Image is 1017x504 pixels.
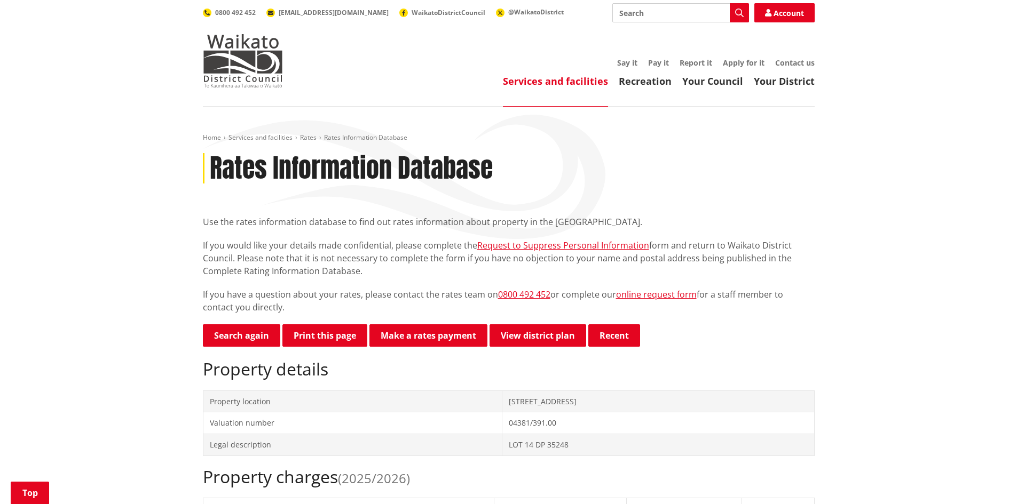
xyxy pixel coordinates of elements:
p: If you would like your details made confidential, please complete the form and return to Waikato ... [203,239,815,277]
a: View district plan [490,324,586,347]
td: Legal description [203,434,502,455]
span: Rates Information Database [324,133,407,142]
a: @WaikatoDistrict [496,7,564,17]
a: Recreation [619,75,672,87]
td: [STREET_ADDRESS] [502,390,814,412]
a: Your District [754,75,815,87]
a: Apply for it [723,58,764,68]
p: If you have a question about your rates, please contact the rates team on or complete our for a s... [203,288,815,314]
h2: Property details [203,359,815,379]
p: Use the rates information database to find out rates information about property in the [GEOGRAPHI... [203,215,815,228]
input: Search input [612,3,749,22]
td: 04381/391.00 [502,412,814,434]
span: @WaikatoDistrict [508,7,564,17]
h2: Property charges [203,467,815,487]
span: WaikatoDistrictCouncil [412,8,485,17]
button: Recent [588,324,640,347]
a: Services and facilities [503,75,608,87]
span: [EMAIL_ADDRESS][DOMAIN_NAME] [279,8,389,17]
a: Rates [300,133,317,142]
img: Waikato District Council - Te Kaunihera aa Takiwaa o Waikato [203,34,283,87]
a: [EMAIL_ADDRESS][DOMAIN_NAME] [266,8,389,17]
a: 0800 492 452 [498,289,550,300]
a: Your Council [682,75,743,87]
a: Request to Suppress Personal Information [477,239,649,251]
a: Make a rates payment [369,324,487,347]
span: 0800 492 452 [215,8,256,17]
a: Account [754,3,815,22]
td: LOT 14 DP 35248 [502,434,814,455]
td: Valuation number [203,412,502,434]
a: online request form [616,289,697,300]
a: WaikatoDistrictCouncil [399,8,485,17]
td: Property location [203,390,502,412]
a: Search again [203,324,280,347]
a: Report it [680,58,712,68]
h1: Rates Information Database [210,153,493,184]
a: Home [203,133,221,142]
a: Pay it [648,58,669,68]
a: 0800 492 452 [203,8,256,17]
nav: breadcrumb [203,133,815,142]
a: Contact us [775,58,815,68]
span: (2025/2026) [338,469,410,487]
a: Say it [617,58,637,68]
button: Print this page [282,324,367,347]
a: Services and facilities [228,133,293,142]
a: Top [11,482,49,504]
